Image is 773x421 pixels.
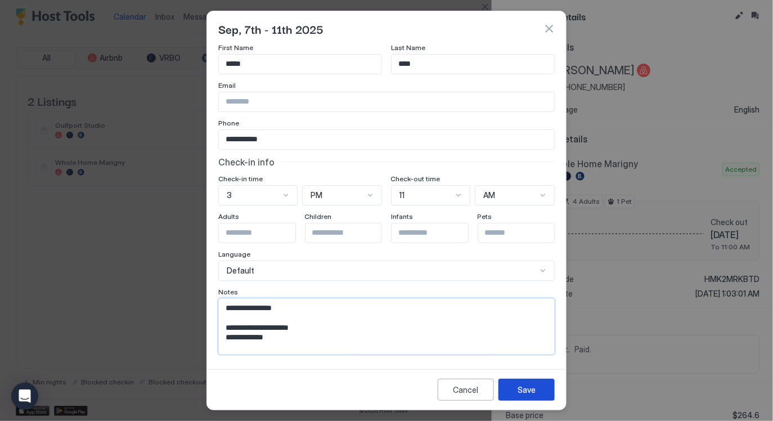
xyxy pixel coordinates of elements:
span: Check-out time [391,174,441,183]
textarea: Input Field [219,299,554,354]
input: Input Field [392,223,484,243]
span: Check-in time [218,174,263,183]
input: Input Field [219,223,311,243]
input: Input Field [478,223,570,243]
span: Check-in info [218,156,275,168]
span: Notes [218,288,238,296]
span: 11 [399,190,405,200]
div: Save [518,384,536,396]
span: Adults [218,212,239,221]
input: Input Field [392,55,554,74]
span: Phone [218,119,239,127]
span: PM [311,190,322,200]
input: Input Field [305,223,398,243]
div: Open Intercom Messenger [11,383,38,410]
input: Input Field [219,92,554,111]
input: Input Field [219,55,381,74]
span: AM [483,190,495,200]
input: Input Field [219,130,554,149]
span: Last Name [391,43,425,52]
span: First Name [218,43,253,52]
button: Cancel [438,379,494,401]
span: Language [218,250,250,258]
span: Infants [391,212,413,221]
span: Children [305,212,332,221]
div: Cancel [453,384,479,396]
span: 3 [227,190,232,200]
button: Save [498,379,555,401]
span: Pets [478,212,492,221]
span: Sep, 7th - 11th 2025 [218,20,323,37]
span: Default [227,266,254,276]
span: Email [218,81,236,89]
